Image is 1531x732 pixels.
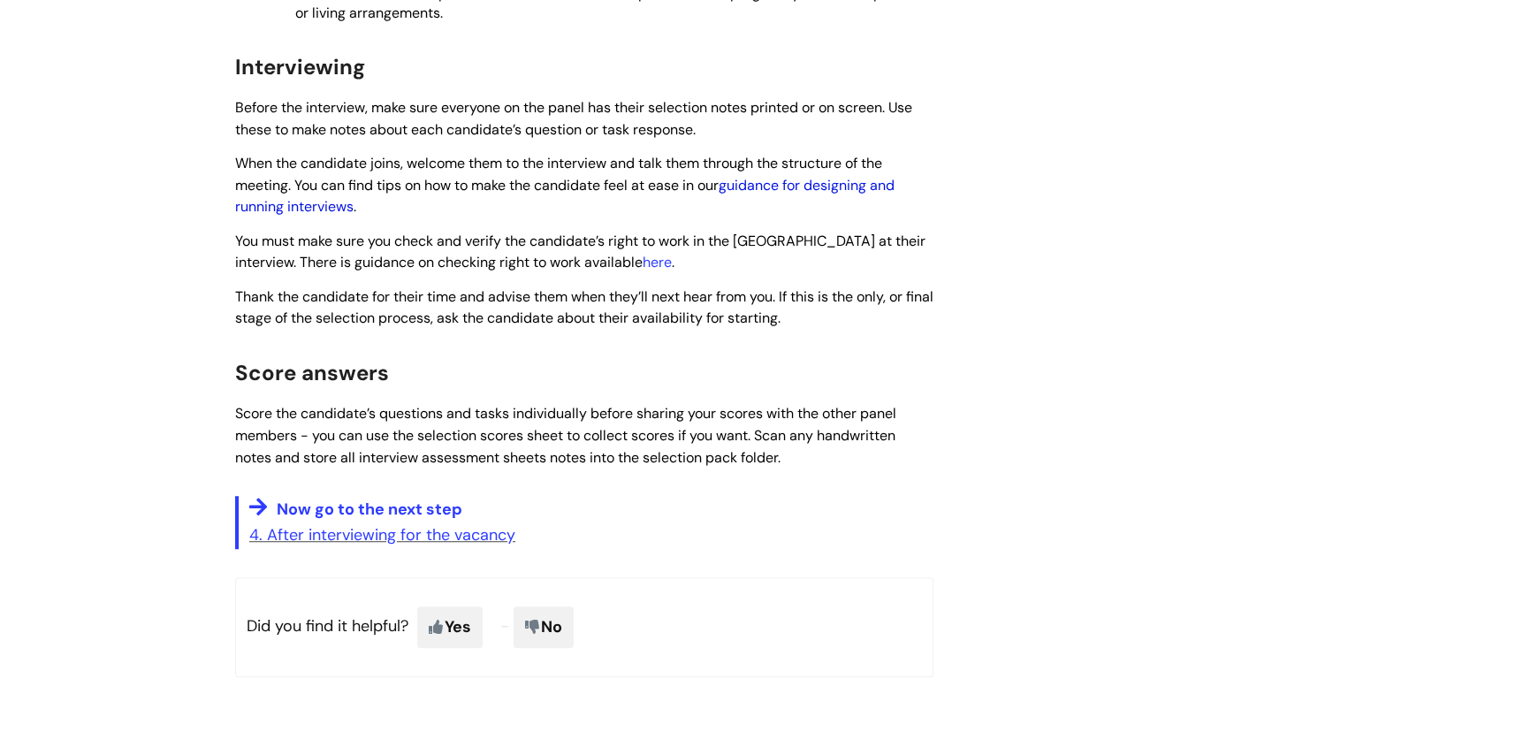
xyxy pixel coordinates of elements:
span: No [514,606,574,647]
span: Score answers [235,359,389,386]
span: Before the interview, make sure everyone on the panel has their selection notes printed or on scr... [235,98,912,139]
span: You must make sure you check and verify the candidate’s right to work in the [GEOGRAPHIC_DATA] at... [235,232,925,272]
span: Interviewing [235,53,365,80]
span: When the candidate joins, welcome them to the interview and talk them through the structure of th... [235,154,895,217]
span: Yes [417,606,483,647]
a: 4. After interviewing for the vacancy [249,524,515,545]
span: Now go to the next step [277,499,462,520]
a: here [643,253,672,271]
p: Did you find it helpful? [235,577,933,676]
span: Score the candidate’s questions and tasks individually before sharing your scores with the other ... [235,404,896,467]
span: Thank the candidate for their time and advise them when they’ll next hear from you. If this is th... [235,287,933,328]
